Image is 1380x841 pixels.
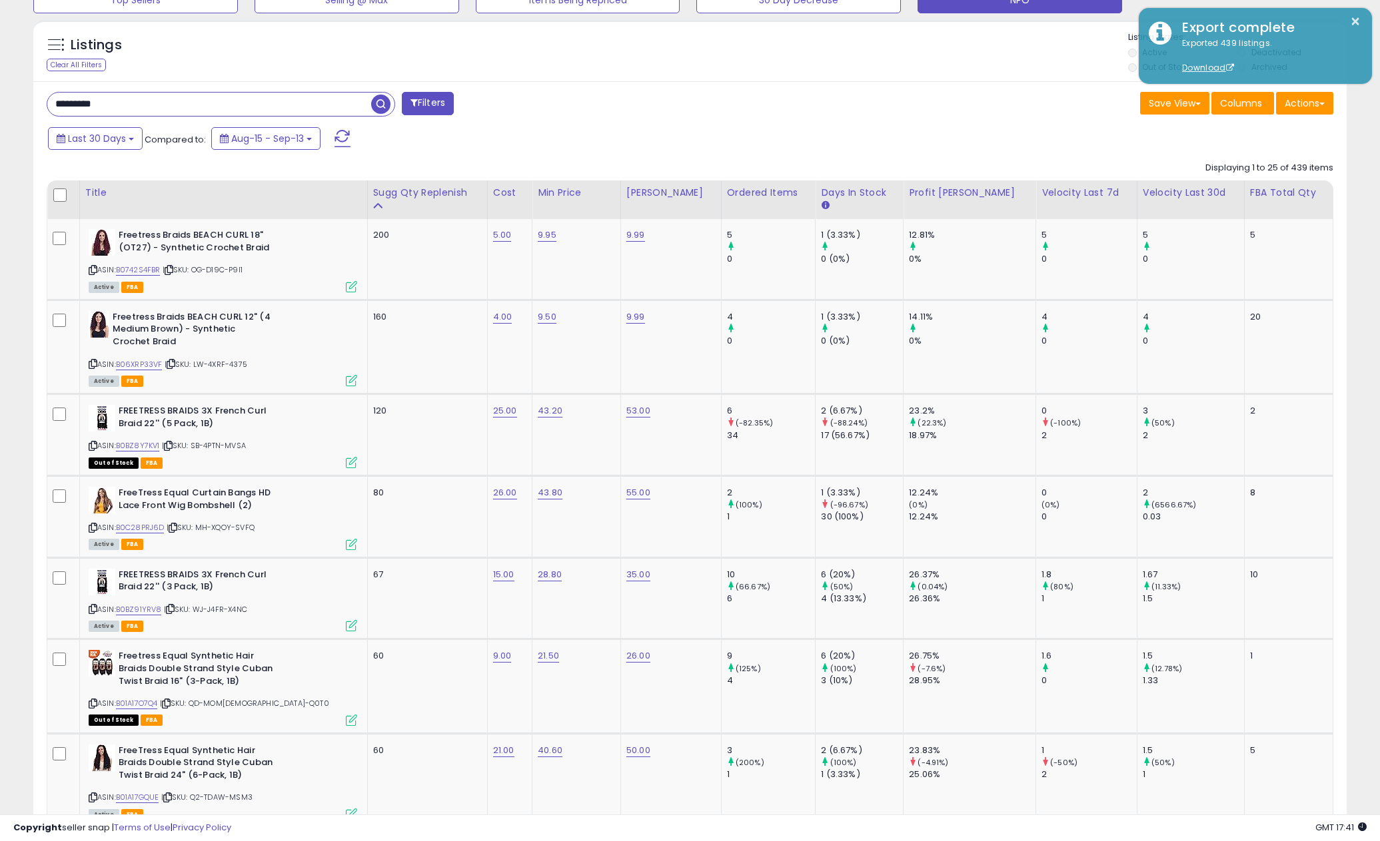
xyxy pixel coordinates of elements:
[1143,253,1244,265] div: 0
[1172,37,1362,75] div: Exported 439 listings.
[167,522,255,533] span: | SKU: MH-XQOY-SVFQ
[1050,581,1073,592] small: (80%)
[830,757,857,768] small: (100%)
[1205,162,1333,174] div: Displaying 1 to 25 of 439 items
[1041,593,1137,605] div: 1
[909,429,1035,441] div: 18.97%
[626,744,650,757] a: 50.00
[1041,499,1060,510] small: (0%)
[89,405,115,431] img: 41H4PEcAVTL._SL40_.jpg
[373,487,477,499] div: 80
[116,359,163,370] a: B06XRP33VF
[89,539,119,550] span: All listings currently available for purchase on Amazon
[1143,429,1244,441] div: 2
[89,229,115,256] img: 51qmbRvwNPL._SL40_.jpg
[727,593,816,605] div: 6
[89,282,119,293] span: All listings currently available for purchase on Amazon
[909,569,1035,581] div: 26.37%
[1041,487,1137,499] div: 0
[1250,186,1327,200] div: FBA Total Qty
[47,59,106,71] div: Clear All Filters
[119,744,281,785] b: FreeTress Equal Synthetic Hair Braids Double Strand Style Cuban Twist Braid 24" (6-Pack, 1B)
[119,650,281,691] b: Freetress Equal Synthetic Hair Braids Double Strand Style Cuban Twist Braid 16" (3-Pack, 1B)
[1140,92,1209,115] button: Save View
[821,593,903,605] div: 4 (13.33%)
[48,127,143,150] button: Last 30 Days
[626,228,645,242] a: 9.99
[727,335,816,347] div: 0
[821,405,903,417] div: 2 (6.67%)
[89,229,357,291] div: ASIN:
[373,186,482,200] div: Sugg Qty Replenish
[85,186,362,200] div: Title
[1041,650,1137,662] div: 1.6
[145,133,206,146] span: Compared to:
[909,744,1035,756] div: 23.83%
[493,310,512,324] a: 4.00
[116,264,161,276] a: B0742S4FBR
[821,429,903,441] div: 17 (56.67%)
[89,744,115,771] img: 51FIiyse0yL._SL40_.jpg
[1041,569,1137,581] div: 1.8
[909,253,1035,265] div: 0%
[493,649,512,663] a: 9.00
[830,663,857,674] small: (100%)
[71,36,122,55] h5: Listings
[1143,405,1244,417] div: 3
[1250,405,1323,417] div: 2
[727,229,816,241] div: 5
[493,568,514,581] a: 15.00
[538,310,556,324] a: 9.50
[821,569,903,581] div: 6 (20%)
[1143,229,1244,241] div: 5
[1151,581,1181,592] small: (11.33%)
[1143,487,1244,499] div: 2
[821,229,903,241] div: 1 (3.33%)
[821,487,903,499] div: 1 (3.33%)
[162,440,246,451] span: | SKU: SB-4PTN-MVSA
[121,539,144,550] span: FBA
[89,311,357,385] div: ASIN:
[1143,311,1244,323] div: 4
[626,568,650,581] a: 35.00
[727,405,816,417] div: 6
[918,663,946,674] small: (-7.6%)
[909,499,928,510] small: (0%)
[373,744,477,756] div: 60
[493,744,514,757] a: 21.00
[89,487,357,549] div: ASIN:
[1172,18,1362,37] div: Export complete
[141,714,163,726] span: FBA
[736,663,761,674] small: (125%)
[402,92,454,115] button: Filters
[1350,13,1361,30] button: ×
[1041,186,1131,200] div: Velocity Last 7d
[1250,311,1323,323] div: 20
[89,621,119,632] span: All listings currently available for purchase on Amazon
[736,757,764,768] small: (200%)
[1211,92,1274,115] button: Columns
[626,310,645,324] a: 9.99
[538,186,615,200] div: Min Price
[727,650,816,662] div: 9
[119,487,281,515] b: FreeTress Equal Curtain Bangs HD Lace Front Wig Bombshell (2)
[830,499,868,510] small: (-96.67%)
[1250,744,1323,756] div: 5
[909,650,1035,662] div: 26.75%
[13,821,62,834] strong: Copyright
[821,335,903,347] div: 0 (0%)
[727,429,816,441] div: 34
[909,487,1035,499] div: 12.24%
[1143,593,1244,605] div: 1.5
[1143,511,1244,523] div: 0.03
[493,186,526,200] div: Cost
[114,821,171,834] a: Terms of Use
[538,228,556,242] a: 9.95
[727,675,816,687] div: 4
[909,593,1035,605] div: 26.36%
[68,132,126,145] span: Last 30 Days
[1151,418,1175,428] small: (50%)
[1143,744,1244,756] div: 1.5
[1143,186,1239,200] div: Velocity Last 30d
[89,569,357,631] div: ASIN:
